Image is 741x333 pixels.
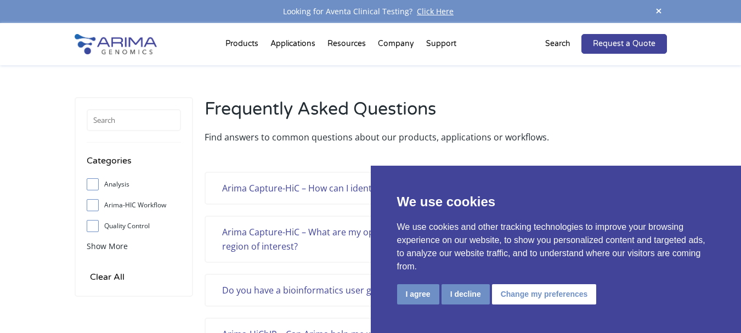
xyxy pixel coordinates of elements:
p: Find answers to common questions about our products, applications or workflows. [205,130,666,144]
button: Change my preferences [492,284,597,304]
input: Search [87,109,181,131]
a: Click Here [412,6,458,16]
div: Arima Capture-HiC – What are my options if I think Capture HiC produced too many loop calls for m... [222,225,649,253]
img: Arima-Genomics-logo [75,34,157,54]
p: We use cookies and other tracking technologies to improve your browsing experience on our website... [397,221,715,273]
input: Clear All [87,269,128,285]
label: Arima-HIC Workflow [87,197,181,213]
label: Analysis [87,176,181,193]
h2: Frequently Asked Questions [205,97,666,130]
a: Request a Quote [581,34,667,54]
div: Looking for Aventa Clinical Testing? [75,4,667,19]
label: Quality Control [87,218,181,234]
span: Show More [87,241,128,251]
button: I agree [397,284,439,304]
div: Do you have a bioinformatics user guide for Hi-C analysis? [222,283,649,297]
p: Search [545,37,570,51]
div: Arima Capture-HiC – How can I identify differential 3D loops between samples or conditions? [222,181,649,195]
h4: Categories [87,154,181,176]
button: I decline [442,284,490,304]
p: We use cookies [397,192,715,212]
